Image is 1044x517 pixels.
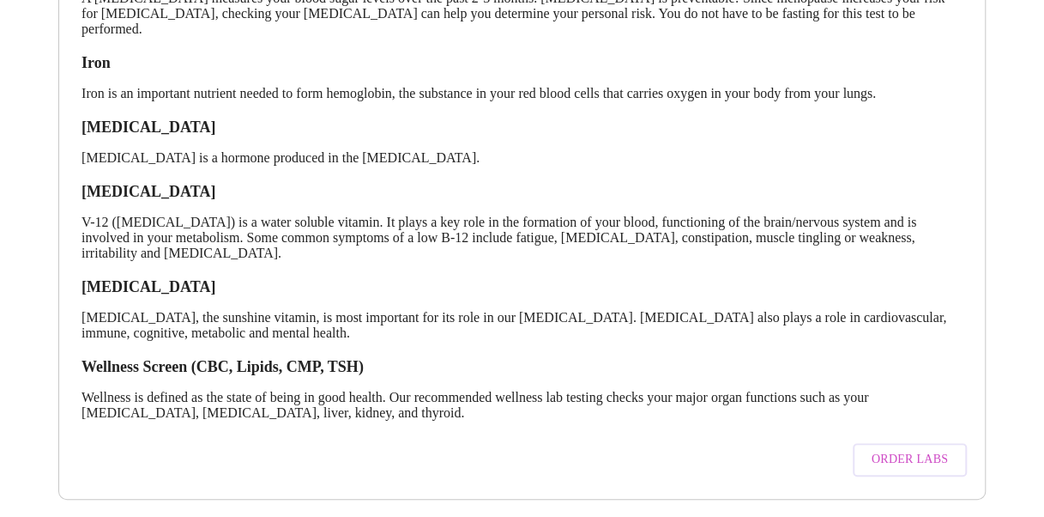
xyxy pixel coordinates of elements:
span: Order Labs [872,449,948,471]
p: [MEDICAL_DATA] is a hormone produced in the [MEDICAL_DATA]. [81,150,963,166]
p: V-12 ([MEDICAL_DATA]) is a water soluble vitamin. It plays a key role in the formation of your bl... [81,215,963,261]
p: [MEDICAL_DATA], the sunshine vitamin, is most important for its role in our [MEDICAL_DATA]. [MEDI... [81,310,963,341]
h3: Wellness Screen (CBC, Lipids, CMP, TSH) [81,358,963,376]
h3: [MEDICAL_DATA] [81,119,963,137]
h3: [MEDICAL_DATA] [81,183,963,201]
p: Wellness is defined as the state of being in good health. Our recommended wellness lab testing ch... [81,390,963,421]
button: Order Labs [853,443,967,477]
p: Iron is an important nutrient needed to form hemoglobin, the substance in your red blood cells th... [81,86,963,101]
h3: [MEDICAL_DATA] [81,278,963,296]
a: Order Labs [848,435,971,485]
h3: Iron [81,54,963,72]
